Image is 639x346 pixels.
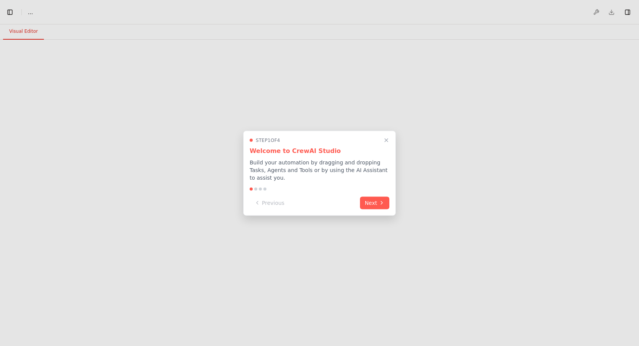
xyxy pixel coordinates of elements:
button: Hide left sidebar [5,7,15,18]
p: Build your automation by dragging and dropping Tasks, Agents and Tools or by using the AI Assista... [250,158,389,181]
button: Next [360,196,389,209]
h3: Welcome to CrewAI Studio [250,146,389,155]
button: Previous [250,196,289,209]
button: Close walkthrough [382,135,391,145]
span: Step 1 of 4 [256,137,280,143]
